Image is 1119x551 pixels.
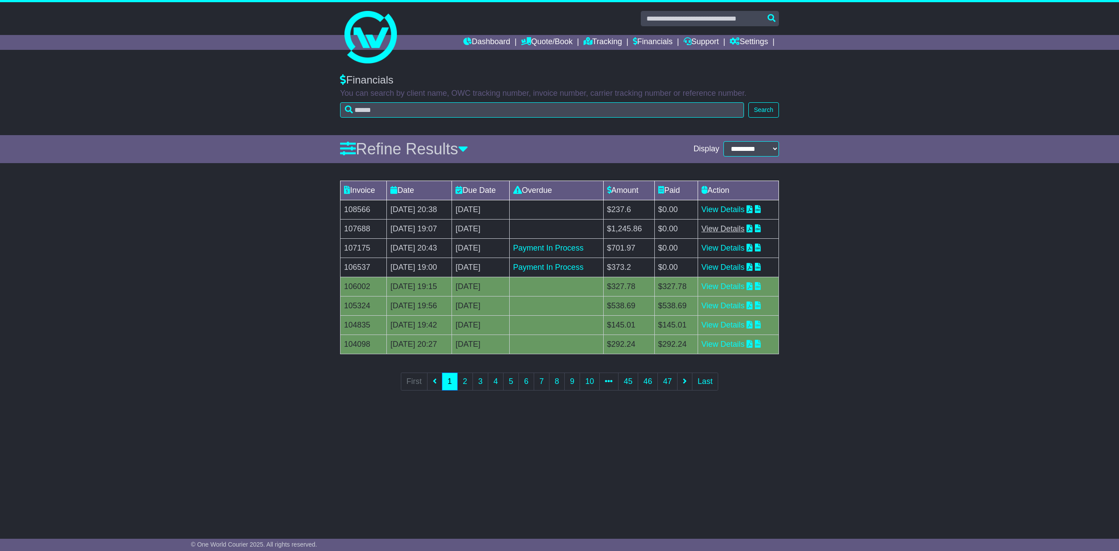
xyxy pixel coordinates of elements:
[341,315,387,335] td: 104835
[452,181,509,200] td: Due Date
[387,238,452,258] td: [DATE] 20:43
[387,181,452,200] td: Date
[693,144,719,154] span: Display
[730,35,768,50] a: Settings
[442,373,458,391] a: 1
[341,200,387,219] td: 108566
[584,35,622,50] a: Tracking
[341,277,387,296] td: 106002
[387,219,452,238] td: [DATE] 19:07
[654,335,698,354] td: $292.24
[488,373,504,391] a: 4
[702,340,745,349] a: View Details
[513,242,600,254] div: Payment In Process
[518,373,534,391] a: 6
[702,282,745,291] a: View Details
[452,219,509,238] td: [DATE]
[341,296,387,315] td: 105324
[341,181,387,200] td: Invoice
[340,89,779,98] p: You can search by client name, OWC tracking number, invoice number, carrier tracking number or re...
[702,263,745,272] a: View Details
[603,258,654,277] td: $373.2
[603,219,654,238] td: $1,245.86
[341,238,387,258] td: 107175
[473,373,488,391] a: 3
[748,102,779,118] button: Search
[654,238,698,258] td: $0.00
[657,373,678,391] a: 47
[633,35,673,50] a: Financials
[603,181,654,200] td: Amount
[603,335,654,354] td: $292.24
[603,238,654,258] td: $701.97
[603,296,654,315] td: $538.69
[452,258,509,277] td: [DATE]
[341,219,387,238] td: 107688
[654,200,698,219] td: $0.00
[341,258,387,277] td: 106537
[603,277,654,296] td: $327.78
[452,296,509,315] td: [DATE]
[452,200,509,219] td: [DATE]
[457,373,473,391] a: 2
[340,140,468,158] a: Refine Results
[603,315,654,335] td: $145.01
[654,315,698,335] td: $145.01
[702,224,745,233] a: View Details
[387,258,452,277] td: [DATE] 19:00
[564,373,580,391] a: 9
[513,262,600,273] div: Payment In Process
[509,181,603,200] td: Overdue
[654,258,698,277] td: $0.00
[638,373,658,391] a: 46
[387,335,452,354] td: [DATE] 20:27
[654,296,698,315] td: $538.69
[654,277,698,296] td: $327.78
[387,277,452,296] td: [DATE] 19:15
[684,35,719,50] a: Support
[340,74,779,87] div: Financials
[534,373,549,391] a: 7
[341,335,387,354] td: 104098
[654,181,698,200] td: Paid
[387,315,452,335] td: [DATE] 19:42
[387,200,452,219] td: [DATE] 20:38
[503,373,519,391] a: 5
[191,541,317,548] span: © One World Courier 2025. All rights reserved.
[521,35,573,50] a: Quote/Book
[702,321,745,329] a: View Details
[452,277,509,296] td: [DATE]
[452,335,509,354] td: [DATE]
[618,373,638,391] a: 45
[549,373,565,391] a: 8
[463,35,510,50] a: Dashboard
[702,301,745,310] a: View Details
[387,296,452,315] td: [DATE] 19:56
[603,200,654,219] td: $237.6
[452,315,509,335] td: [DATE]
[698,181,778,200] td: Action
[692,373,718,391] a: Last
[580,373,600,391] a: 10
[702,244,745,252] a: View Details
[702,205,745,214] a: View Details
[654,219,698,238] td: $0.00
[452,238,509,258] td: [DATE]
